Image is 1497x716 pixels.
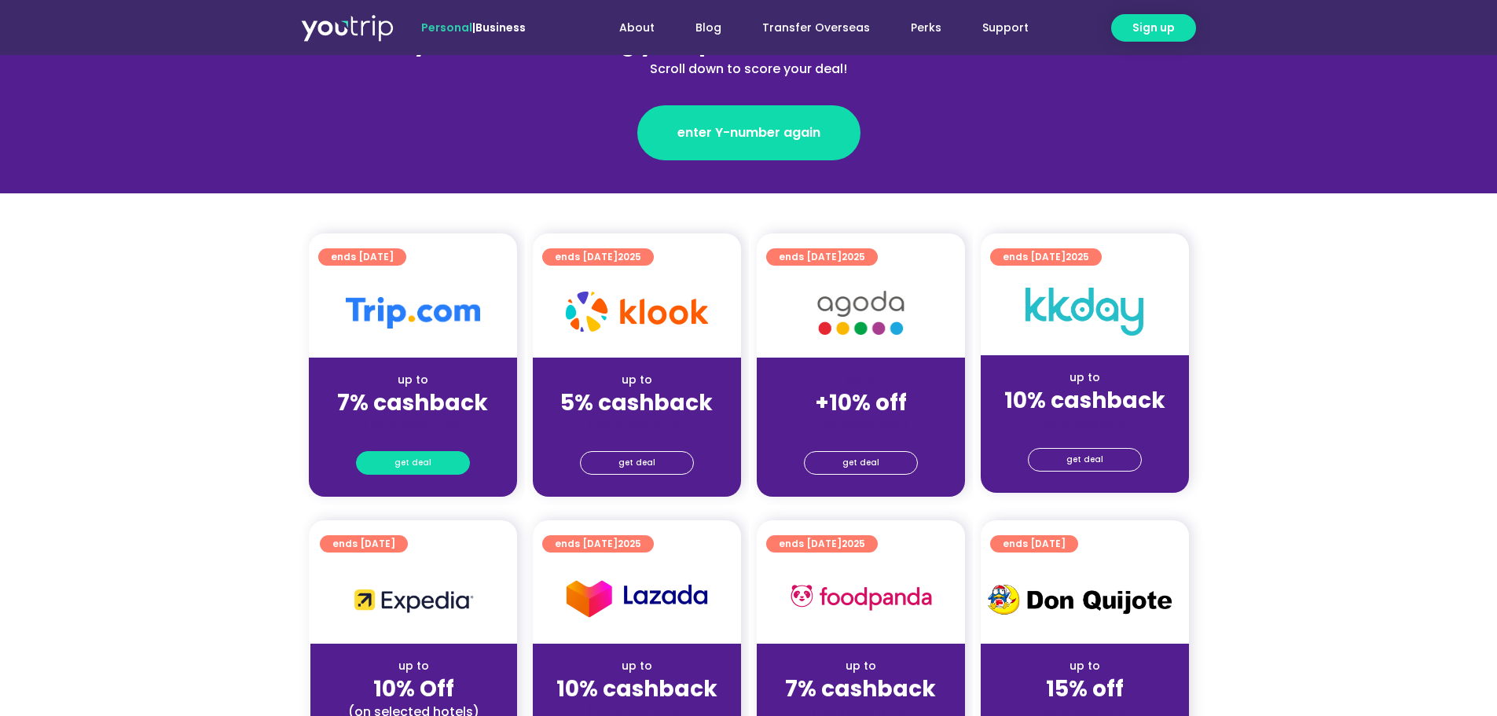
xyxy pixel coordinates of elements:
[320,535,408,553] a: ends [DATE]
[542,535,654,553] a: ends [DATE]2025
[599,13,675,42] a: About
[568,13,1049,42] nav: Menu
[993,369,1176,386] div: up to
[618,452,655,474] span: get deal
[779,248,865,266] span: ends [DATE]
[1066,250,1089,263] span: 2025
[804,451,918,475] a: get deal
[990,248,1102,266] a: ends [DATE]2025
[323,658,505,674] div: up to
[1111,14,1196,42] a: Sign up
[815,387,907,418] strong: +10% off
[842,250,865,263] span: 2025
[1004,385,1165,416] strong: 10% cashback
[842,452,879,474] span: get deal
[321,417,505,434] div: (for stays only)
[1066,449,1103,471] span: get deal
[332,535,395,553] span: ends [DATE]
[555,248,641,266] span: ends [DATE]
[1028,448,1142,472] a: get deal
[545,658,728,674] div: up to
[962,13,1049,42] a: Support
[675,13,742,42] a: Blog
[779,535,865,553] span: ends [DATE]
[766,248,878,266] a: ends [DATE]2025
[990,535,1078,553] a: ends [DATE]
[337,387,488,418] strong: 7% cashback
[408,60,1090,79] div: Scroll down to score your deal!
[318,248,406,266] a: ends [DATE]
[1046,674,1124,704] strong: 15% off
[742,13,890,42] a: Transfer Overseas
[993,415,1176,431] div: (for stays only)
[373,674,454,704] strong: 10% Off
[769,417,952,434] div: (for stays only)
[1003,535,1066,553] span: ends [DATE]
[545,417,728,434] div: (for stays only)
[766,535,878,553] a: ends [DATE]2025
[421,20,472,35] span: Personal
[1003,248,1089,266] span: ends [DATE]
[542,248,654,266] a: ends [DATE]2025
[331,248,394,266] span: ends [DATE]
[618,537,641,550] span: 2025
[321,372,505,388] div: up to
[769,658,952,674] div: up to
[1132,20,1175,36] span: Sign up
[637,105,860,160] a: enter Y-number again
[545,372,728,388] div: up to
[890,13,962,42] a: Perks
[394,452,431,474] span: get deal
[475,20,526,35] a: Business
[785,674,936,704] strong: 7% cashback
[993,658,1176,674] div: up to
[560,387,713,418] strong: 5% cashback
[580,451,694,475] a: get deal
[421,20,526,35] span: |
[556,674,717,704] strong: 10% cashback
[555,535,641,553] span: ends [DATE]
[356,451,470,475] a: get deal
[846,372,875,387] span: up to
[618,250,641,263] span: 2025
[842,537,865,550] span: 2025
[677,123,820,142] span: enter Y-number again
